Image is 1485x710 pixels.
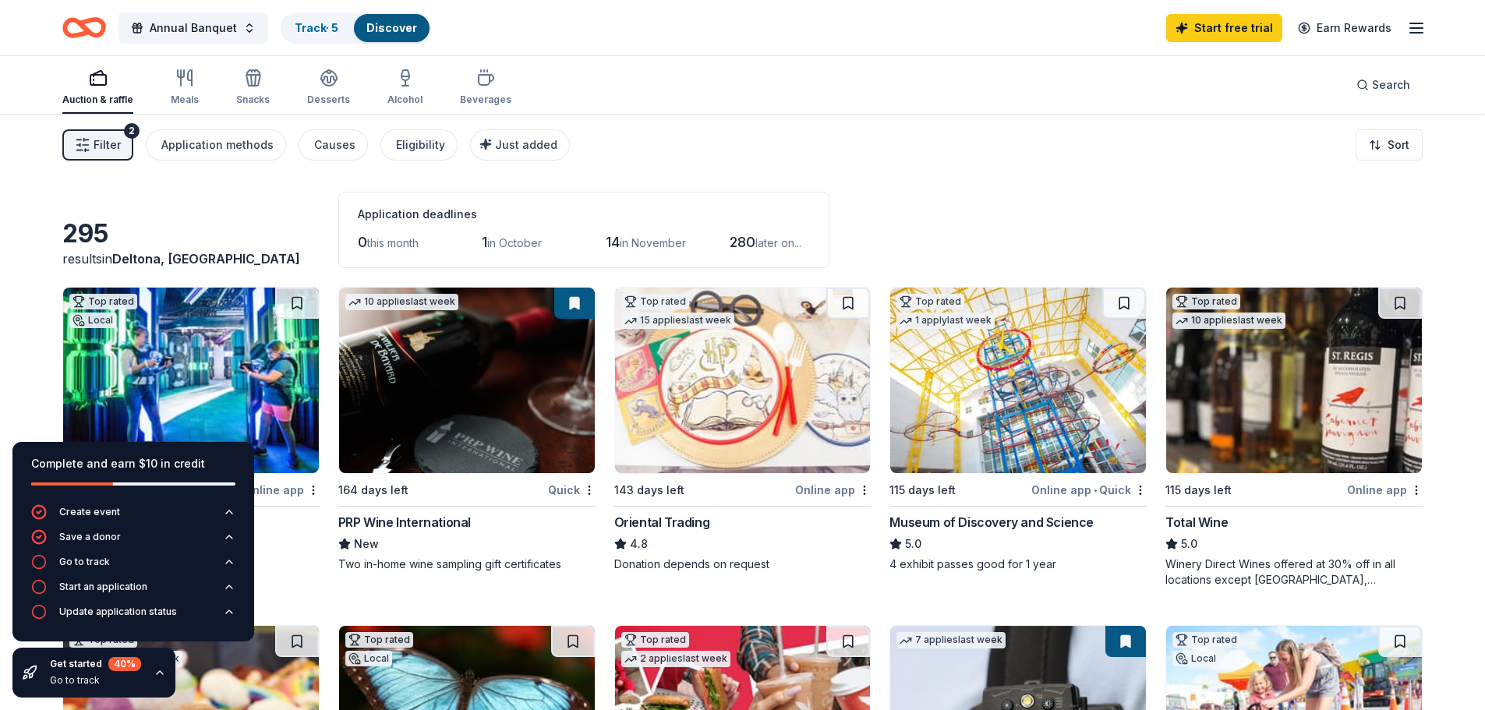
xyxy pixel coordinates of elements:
[896,632,1006,648] div: 7 applies last week
[124,123,140,139] div: 2
[31,604,235,629] button: Update application status
[482,234,487,250] span: 1
[295,21,338,34] a: Track· 5
[108,657,141,671] div: 40 %
[730,234,755,250] span: 280
[1388,136,1409,154] span: Sort
[102,251,300,267] span: in
[69,294,137,309] div: Top rated
[146,129,286,161] button: Application methods
[345,632,413,648] div: Top rated
[281,12,431,44] button: Track· 5Discover
[1172,632,1240,648] div: Top rated
[621,294,689,309] div: Top rated
[118,12,268,44] button: Annual Banquet
[1172,651,1219,666] div: Local
[1031,480,1147,500] div: Online app Quick
[339,288,595,473] img: Image for PRP Wine International
[396,136,445,154] div: Eligibility
[59,531,121,543] div: Save a donor
[62,94,133,106] div: Auction & raffle
[755,236,801,249] span: later on...
[31,529,235,554] button: Save a donor
[150,19,237,37] span: Annual Banquet
[1347,480,1423,500] div: Online app
[63,288,319,473] img: Image for WonderWorks Orlando
[614,556,872,572] div: Donation depends on request
[62,9,106,46] a: Home
[50,657,141,671] div: Get started
[548,480,596,500] div: Quick
[59,581,147,593] div: Start an application
[307,62,350,114] button: Desserts
[1166,288,1422,473] img: Image for Total Wine
[1165,287,1423,588] a: Image for Total WineTop rated10 applieslast week115 days leftOnline appTotal Wine5.0Winery Direct...
[1372,76,1410,94] span: Search
[615,288,871,473] img: Image for Oriental Trading
[621,632,689,648] div: Top rated
[795,480,871,500] div: Online app
[1356,129,1423,161] button: Sort
[59,556,110,568] div: Go to track
[62,287,320,572] a: Image for WonderWorks OrlandoTop ratedLocal141 days leftOnline appWonderWorks Orlando5.0Tickets
[31,554,235,579] button: Go to track
[1181,535,1197,553] span: 5.0
[889,513,1094,532] div: Museum of Discovery and Science
[1094,484,1097,496] span: •
[387,62,423,114] button: Alcohol
[161,136,274,154] div: Application methods
[354,535,379,553] span: New
[244,480,320,500] div: Online app
[487,236,542,249] span: in October
[889,481,956,500] div: 115 days left
[1165,481,1232,500] div: 115 days left
[62,129,133,161] button: Filter2
[621,313,734,329] div: 15 applies last week
[112,251,300,267] span: Deltona, [GEOGRAPHIC_DATA]
[50,674,141,687] div: Go to track
[1165,556,1423,588] div: Winery Direct Wines offered at 30% off in all locations except [GEOGRAPHIC_DATA], [GEOGRAPHIC_DAT...
[31,579,235,604] button: Start an application
[236,94,270,106] div: Snacks
[1289,14,1401,42] a: Earn Rewards
[94,136,121,154] span: Filter
[31,504,235,529] button: Create event
[171,94,199,106] div: Meals
[69,313,116,328] div: Local
[59,506,120,518] div: Create event
[1344,69,1423,101] button: Search
[366,21,417,34] a: Discover
[905,535,921,553] span: 5.0
[171,62,199,114] button: Meals
[338,481,408,500] div: 164 days left
[314,136,355,154] div: Causes
[620,236,686,249] span: in November
[896,313,995,329] div: 1 apply last week
[614,513,710,532] div: Oriental Trading
[606,234,620,250] span: 14
[460,94,511,106] div: Beverages
[62,249,320,268] div: results
[614,287,872,572] a: Image for Oriental TradingTop rated15 applieslast week143 days leftOnline appOriental Trading4.8D...
[59,606,177,618] div: Update application status
[889,556,1147,572] div: 4 exhibit passes good for 1 year
[380,129,458,161] button: Eligibility
[358,205,810,224] div: Application deadlines
[358,234,367,250] span: 0
[31,454,235,473] div: Complete and earn $10 in credit
[460,62,511,114] button: Beverages
[345,294,458,310] div: 10 applies last week
[470,129,570,161] button: Just added
[1172,294,1240,309] div: Top rated
[345,651,392,666] div: Local
[299,129,368,161] button: Causes
[236,62,270,114] button: Snacks
[1165,513,1228,532] div: Total Wine
[614,481,684,500] div: 143 days left
[495,138,557,151] span: Just added
[367,236,419,249] span: this month
[62,62,133,114] button: Auction & raffle
[890,288,1146,473] img: Image for Museum of Discovery and Science
[387,94,423,106] div: Alcohol
[338,513,471,532] div: PRP Wine International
